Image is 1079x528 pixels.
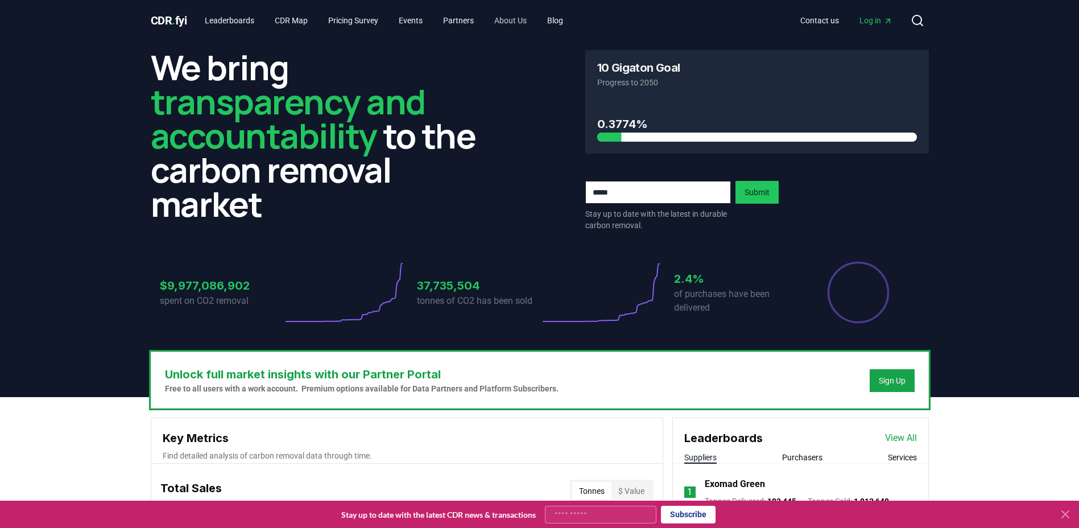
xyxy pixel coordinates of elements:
a: CDR.fyi [151,13,187,28]
h3: 37,735,504 [417,277,540,294]
span: . [172,14,175,27]
h3: 0.3774% [597,115,917,133]
span: 1,813,648 [854,497,889,506]
a: Pricing Survey [319,10,387,31]
p: of purchases have been delivered [674,287,797,315]
span: 182,445 [767,497,796,506]
p: Progress to 2050 [597,77,917,88]
p: spent on CO2 removal [160,294,283,308]
h3: 2.4% [674,270,797,287]
button: Sign Up [870,369,915,392]
a: Sign Up [879,375,906,386]
a: CDR Map [266,10,317,31]
p: Tonnes Delivered : [705,496,796,507]
h3: Total Sales [160,480,222,502]
span: transparency and accountability [151,78,425,159]
a: Events [390,10,432,31]
p: Find detailed analysis of carbon removal data through time. [163,450,651,461]
p: Tonnes Sold : [808,496,889,507]
button: Submit [735,181,779,204]
button: $ Value [611,482,651,500]
button: Tonnes [572,482,611,500]
a: About Us [485,10,536,31]
p: 1 [687,485,692,499]
a: Contact us [791,10,848,31]
button: Services [888,452,917,463]
a: View All [885,431,917,445]
p: Stay up to date with the latest in durable carbon removal. [585,208,731,231]
button: Purchasers [782,452,822,463]
a: Partners [434,10,483,31]
h3: 10 Gigaton Goal [597,62,680,73]
span: Log in [859,15,892,26]
div: Percentage of sales delivered [826,261,890,324]
a: Leaderboards [196,10,263,31]
a: Log in [850,10,902,31]
a: Exomad Green [705,477,765,491]
nav: Main [791,10,902,31]
a: Blog [538,10,572,31]
h2: We bring to the carbon removal market [151,50,494,221]
h3: Leaderboards [684,430,763,447]
span: CDR fyi [151,14,187,27]
h3: Key Metrics [163,430,651,447]
h3: Unlock full market insights with our Partner Portal [165,366,559,383]
button: Suppliers [684,452,717,463]
h3: $9,977,086,902 [160,277,283,294]
p: tonnes of CO2 has been sold [417,294,540,308]
nav: Main [196,10,572,31]
p: Free to all users with a work account. Premium options available for Data Partners and Platform S... [165,383,559,394]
